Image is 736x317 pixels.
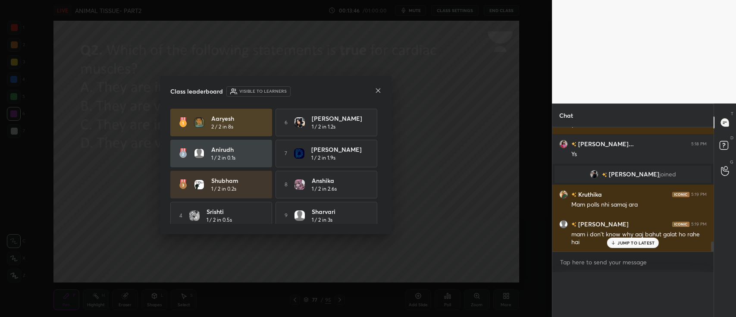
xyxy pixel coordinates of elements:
h4: Aaryesh [211,114,265,123]
h6: [PERSON_NAME] [576,220,629,229]
img: b6efad8414df466eba66b76b99f66daa.jpg [189,210,200,221]
h4: Shubham [211,176,265,185]
h5: 9 [285,212,288,220]
img: f1fdddc40f05410480b378003abafaa4.jpg [559,190,568,199]
img: 72020d5b39d64275b86552335ed10d6d.jpg [559,140,568,148]
h5: 1 / 2 in 1.9s [311,154,335,162]
h5: 6 [285,119,288,126]
h6: [PERSON_NAME]... [576,139,634,148]
h4: Anshika [312,176,365,185]
img: no-rating-badge.077c3623.svg [571,192,576,197]
div: Ys [571,150,707,159]
h4: Anirudh [211,145,265,154]
div: 5:18 PM [691,141,707,147]
h4: [PERSON_NAME] [312,114,365,123]
h6: Visible to learners [239,88,287,94]
div: Mam polls nhi samaj ara [571,201,707,209]
h5: 1 / 2 in 3s [312,216,332,224]
h4: Srishti [207,207,260,216]
img: rank-3.169bc593.svg [179,179,187,190]
div: 5:19 PM [691,192,707,197]
img: ecfd41c9a16a481cad5ecbde411186e2.jpg [294,117,305,128]
img: 33e470e4e426493e843bea268998e9fc.jpg [590,170,598,179]
h5: 2 / 2 in 8s [211,123,233,131]
img: no-rating-badge.077c3623.svg [571,222,576,227]
p: T [731,110,733,117]
span: [PERSON_NAME] [609,171,659,178]
h5: 8 [285,181,288,188]
img: no-rating-badge.077c3623.svg [571,142,576,147]
img: iconic-dark.1390631f.png [672,192,689,197]
p: JUMP TO LATEST [617,240,655,245]
div: grid [552,127,714,251]
img: default.png [559,220,568,229]
img: default.png [294,210,305,221]
div: 5:19 PM [691,222,707,227]
h4: [PERSON_NAME] [311,145,365,154]
h5: 1 / 2 in 0.2s [211,185,236,193]
img: default.png [194,148,204,159]
h5: 4 [179,212,182,220]
h5: 7 [285,150,287,157]
h4: Sharvari [312,207,365,216]
span: joined [659,171,676,178]
h4: Class leaderboard [170,87,223,96]
h5: 1 / 2 in 2.6s [312,185,337,193]
h5: 1 / 2 in 0.1s [211,154,235,162]
img: rank-1.ed6cb560.svg [179,117,187,128]
img: rank-2.3a33aca6.svg [179,148,187,159]
img: iconic-dark.1390631f.png [672,222,689,227]
h5: 1 / 2 in 1.2s [312,123,335,131]
p: D [730,135,733,141]
img: 102c46bfd8f548d88afad359dfe765df.jpg [294,148,304,159]
p: G [730,159,733,165]
img: no-rating-badge.077c3623.svg [602,173,607,177]
p: Chat [552,104,580,127]
img: 6457ceed64d9435c82594fb58b82d61c.jpg [194,179,204,190]
h5: 1 / 2 in 0.5s [207,216,232,224]
div: mam i don't know why aaj bahut galat ho rahe hai [571,230,707,247]
h6: Kruthika [576,190,602,199]
img: 7a3f38e2a23e4f7e8c296b40dbbe33fa.jpg [194,117,204,128]
img: a823037255a04ffdb4faf04bdfd2b113.jpg [294,179,305,190]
